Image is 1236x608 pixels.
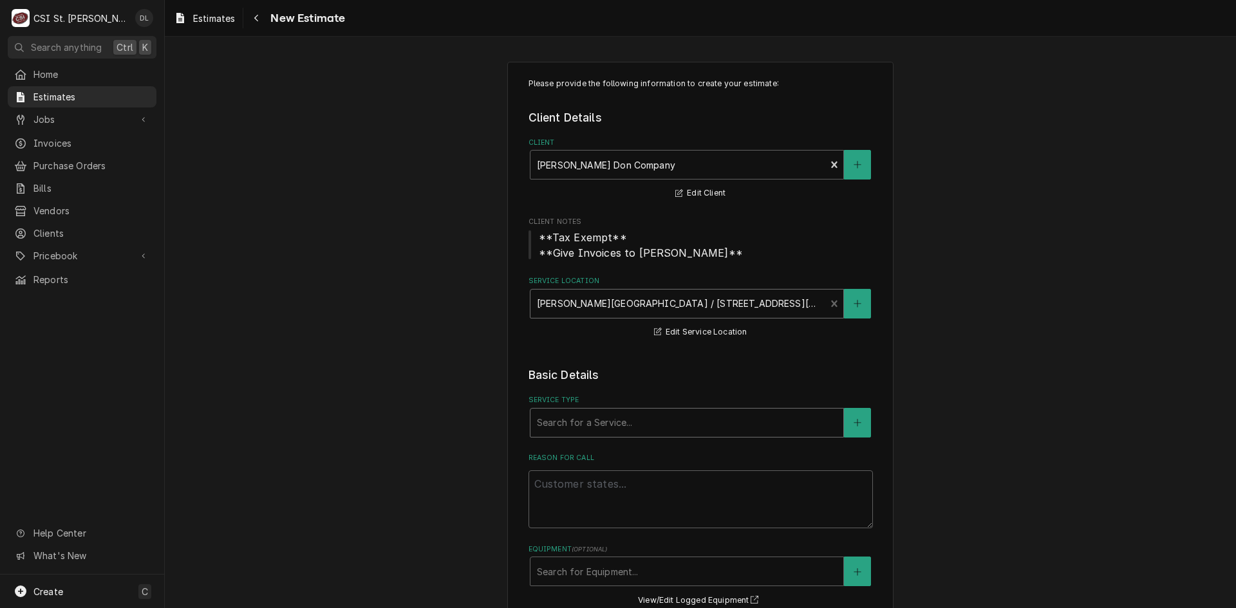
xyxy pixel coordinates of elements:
[854,299,861,308] svg: Create New Location
[33,90,150,104] span: Estimates
[844,557,871,586] button: Create New Equipment
[33,136,150,150] span: Invoices
[529,217,873,227] span: Client Notes
[142,585,148,598] span: C
[33,249,131,263] span: Pricebook
[8,223,156,244] a: Clients
[33,68,150,81] span: Home
[8,155,156,176] a: Purchase Orders
[673,185,727,201] button: Edit Client
[33,226,150,240] span: Clients
[33,586,63,597] span: Create
[529,276,873,340] div: Service Location
[529,138,873,201] div: Client
[33,273,150,286] span: Reports
[529,138,873,148] label: Client
[8,64,156,85] a: Home
[844,408,871,438] button: Create New Service
[8,269,156,290] a: Reports
[135,9,153,27] div: David Lindsey's Avatar
[246,8,267,28] button: Navigate back
[854,160,861,169] svg: Create New Client
[12,9,30,27] div: CSI St. Louis's Avatar
[12,9,30,27] div: C
[142,41,148,54] span: K
[854,567,861,576] svg: Create New Equipment
[117,41,133,54] span: Ctrl
[529,217,873,260] div: Client Notes
[529,367,873,383] legend: Basic Details
[529,395,873,405] label: Service Type
[8,109,156,130] a: Go to Jobs
[572,546,608,553] span: ( optional )
[31,41,102,54] span: Search anything
[854,418,861,427] svg: Create New Service
[529,453,873,528] div: Reason For Call
[8,522,156,544] a: Go to Help Center
[529,453,873,463] label: Reason For Call
[8,133,156,154] a: Invoices
[135,9,153,27] div: DL
[529,276,873,286] label: Service Location
[8,200,156,221] a: Vendors
[33,12,128,25] div: CSI St. [PERSON_NAME]
[33,181,150,195] span: Bills
[33,526,149,540] span: Help Center
[33,204,150,217] span: Vendors
[193,12,235,25] span: Estimates
[267,10,345,27] span: New Estimate
[529,78,873,89] p: Please provide the following information to create your estimate:
[529,395,873,437] div: Service Type
[8,245,156,266] a: Go to Pricebook
[33,549,149,562] span: What's New
[33,159,150,172] span: Purchase Orders
[8,178,156,199] a: Bills
[529,109,873,126] legend: Client Details
[844,150,871,180] button: Create New Client
[8,545,156,566] a: Go to What's New
[652,324,749,340] button: Edit Service Location
[844,289,871,318] button: Create New Location
[529,230,873,261] span: Client Notes
[8,86,156,107] a: Estimates
[539,231,743,259] span: **Tax Exempt** **Give Invoices to [PERSON_NAME]**
[33,113,131,126] span: Jobs
[8,36,156,59] button: Search anythingCtrlK
[529,544,873,555] label: Equipment
[529,544,873,608] div: Equipment
[169,8,240,29] a: Estimates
